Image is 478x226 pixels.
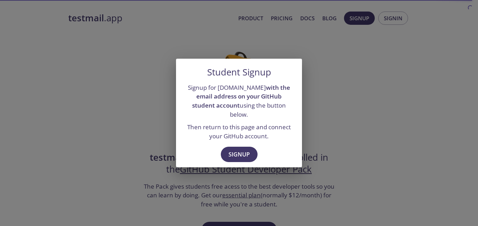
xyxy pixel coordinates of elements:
[184,83,294,119] p: Signup for [DOMAIN_NAME] using the button below.
[229,150,250,159] span: Signup
[184,123,294,140] p: Then return to this page and connect your GitHub account.
[207,67,271,78] h5: Student Signup
[221,147,258,162] button: Signup
[192,83,290,109] strong: with the email address on your GitHub student account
